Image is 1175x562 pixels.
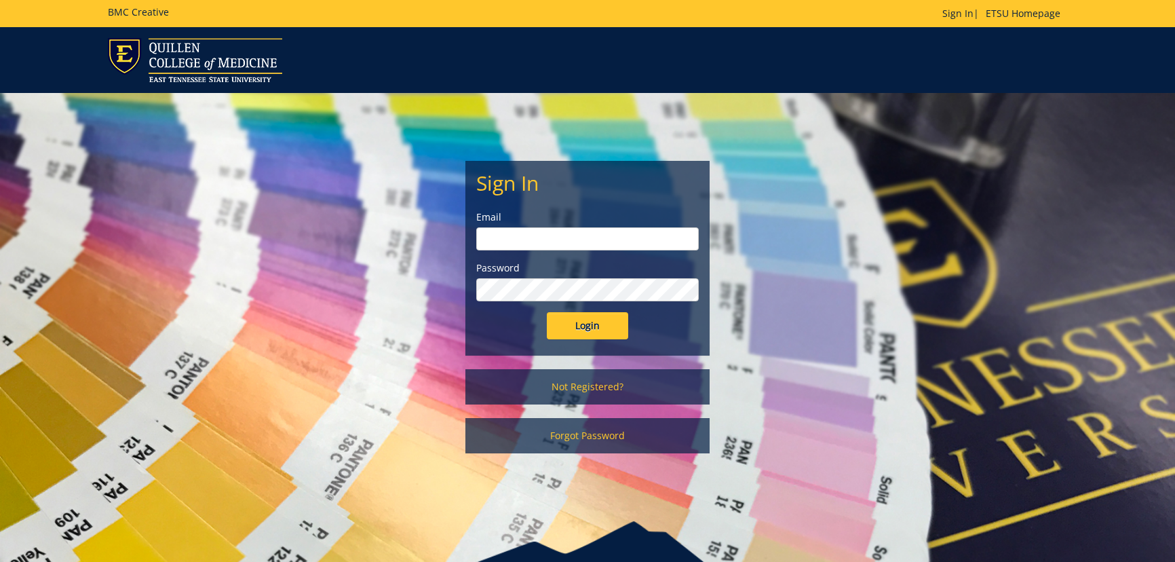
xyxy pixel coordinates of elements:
[942,7,974,20] a: Sign In
[465,369,710,405] a: Not Registered?
[942,7,1067,20] p: |
[108,38,282,82] img: ETSU logo
[476,261,699,275] label: Password
[476,172,699,194] h2: Sign In
[979,7,1067,20] a: ETSU Homepage
[547,312,628,339] input: Login
[465,418,710,453] a: Forgot Password
[108,7,169,17] h5: BMC Creative
[476,210,699,224] label: Email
